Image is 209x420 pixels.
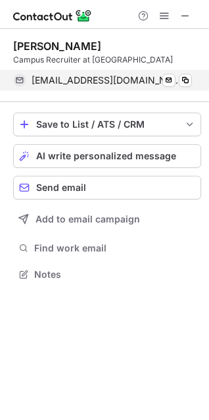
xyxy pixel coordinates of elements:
span: Notes [34,269,196,280]
button: AI write personalized message [13,144,201,168]
div: [PERSON_NAME] [13,39,101,53]
span: Add to email campaign [35,214,140,224]
span: AI write personalized message [36,151,176,161]
button: Find work email [13,239,201,257]
button: Add to email campaign [13,207,201,231]
img: ContactOut v5.3.10 [13,8,92,24]
div: Campus Recruiter at [GEOGRAPHIC_DATA] [13,54,201,66]
span: [EMAIL_ADDRESS][DOMAIN_NAME] [32,74,182,86]
div: Save to List / ATS / CRM [36,119,178,130]
span: Send email [36,182,86,193]
span: Find work email [34,242,196,254]
button: Notes [13,265,201,284]
button: Send email [13,176,201,199]
button: save-profile-one-click [13,113,201,136]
